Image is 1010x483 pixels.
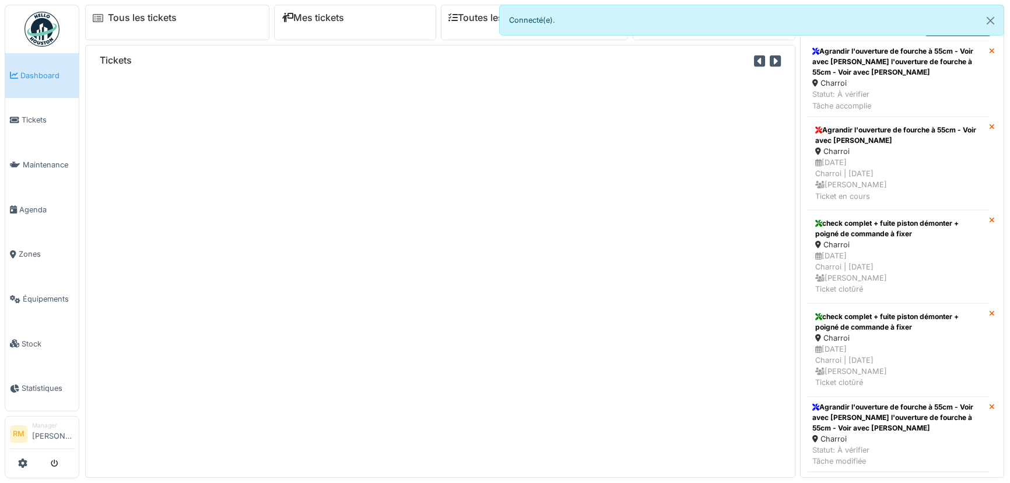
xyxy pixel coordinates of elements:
[5,276,79,321] a: Équipements
[32,421,74,446] li: [PERSON_NAME]
[5,53,79,98] a: Dashboard
[812,46,984,78] div: Agrandir l'ouverture de fourche à 55cm - Voir avec [PERSON_NAME] l'ouverture de fourche à 55cm - ...
[812,89,984,111] div: Statut: À vérifier Tâche accomplie
[808,397,989,473] a: Agrandir l'ouverture de fourche à 55cm - Voir avec [PERSON_NAME] l'ouverture de fourche à 55cm - ...
[499,5,1004,36] div: Connecté(e).
[5,187,79,232] a: Agenda
[5,98,79,143] a: Tickets
[22,338,74,349] span: Stock
[448,12,535,23] a: Toutes les tâches
[815,125,981,146] div: Agrandir l'ouverture de fourche à 55cm - Voir avec [PERSON_NAME]
[23,293,74,304] span: Équipements
[812,433,984,444] div: Charroi
[5,321,79,366] a: Stock
[812,78,984,89] div: Charroi
[108,12,177,23] a: Tous les tickets
[815,332,981,344] div: Charroi
[815,239,981,250] div: Charroi
[808,210,989,303] a: check complet + fuite piston démonter + poigné de commande à fixer Charroi [DATE]Charroi | [DATE]...
[24,12,59,47] img: Badge_color-CXgf-gQk.svg
[32,421,74,430] div: Manager
[812,444,984,467] div: Statut: À vérifier Tâche modifiée
[23,159,74,170] span: Maintenance
[815,250,981,295] div: [DATE] Charroi | [DATE] [PERSON_NAME] Ticket clotûré
[19,249,74,260] span: Zones
[10,421,74,449] a: RM Manager[PERSON_NAME]
[808,41,989,117] a: Agrandir l'ouverture de fourche à 55cm - Voir avec [PERSON_NAME] l'ouverture de fourche à 55cm - ...
[815,157,981,202] div: [DATE] Charroi | [DATE] [PERSON_NAME] Ticket en cours
[10,425,27,443] li: RM
[22,114,74,125] span: Tickets
[282,12,344,23] a: Mes tickets
[5,142,79,187] a: Maintenance
[815,311,981,332] div: check complet + fuite piston démonter + poigné de commande à fixer
[808,303,989,397] a: check complet + fuite piston démonter + poigné de commande à fixer Charroi [DATE]Charroi | [DATE]...
[815,146,981,157] div: Charroi
[815,344,981,388] div: [DATE] Charroi | [DATE] [PERSON_NAME] Ticket clotûré
[808,117,989,210] a: Agrandir l'ouverture de fourche à 55cm - Voir avec [PERSON_NAME] Charroi [DATE]Charroi | [DATE] [...
[100,55,132,66] h6: Tickets
[22,383,74,394] span: Statistiques
[5,232,79,277] a: Zones
[812,402,984,433] div: Agrandir l'ouverture de fourche à 55cm - Voir avec [PERSON_NAME] l'ouverture de fourche à 55cm - ...
[977,5,1004,36] button: Close
[815,218,981,239] div: check complet + fuite piston démonter + poigné de commande à fixer
[19,204,74,215] span: Agenda
[5,366,79,411] a: Statistiques
[20,70,74,81] span: Dashboard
